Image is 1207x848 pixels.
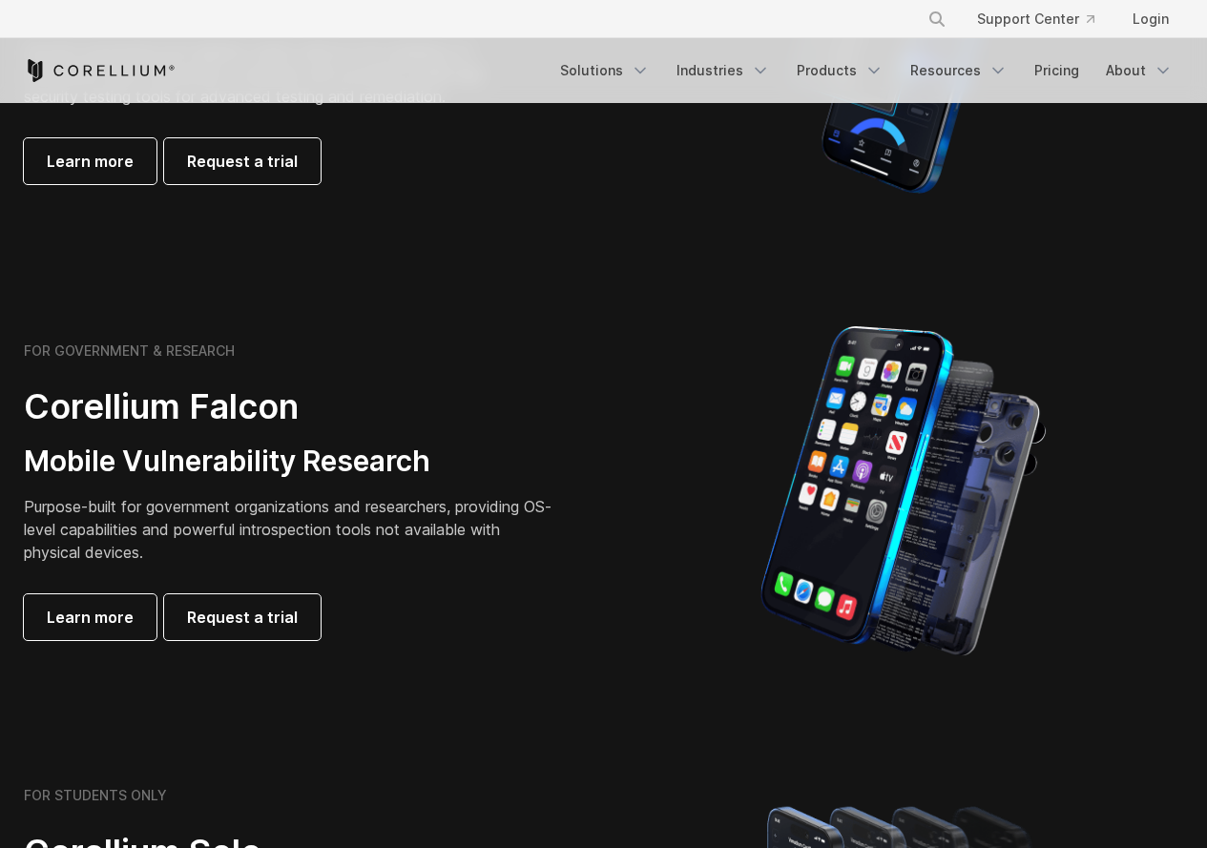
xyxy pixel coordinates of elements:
[905,2,1184,36] div: Navigation Menu
[164,594,321,640] a: Request a trial
[24,444,558,480] h3: Mobile Vulnerability Research
[1094,53,1184,88] a: About
[24,594,156,640] a: Learn more
[47,150,134,173] span: Learn more
[962,2,1110,36] a: Support Center
[899,53,1019,88] a: Resources
[785,53,895,88] a: Products
[164,138,321,184] a: Request a trial
[760,324,1047,658] img: iPhone model separated into the mechanics used to build the physical device.
[1023,53,1091,88] a: Pricing
[549,53,661,88] a: Solutions
[665,53,781,88] a: Industries
[549,53,1184,88] div: Navigation Menu
[24,342,235,360] h6: FOR GOVERNMENT & RESEARCH
[24,385,558,428] h2: Corellium Falcon
[920,2,954,36] button: Search
[47,606,134,629] span: Learn more
[24,138,156,184] a: Learn more
[24,495,558,564] p: Purpose-built for government organizations and researchers, providing OS-level capabilities and p...
[187,606,298,629] span: Request a trial
[24,787,167,804] h6: FOR STUDENTS ONLY
[1117,2,1184,36] a: Login
[24,59,176,82] a: Corellium Home
[187,150,298,173] span: Request a trial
